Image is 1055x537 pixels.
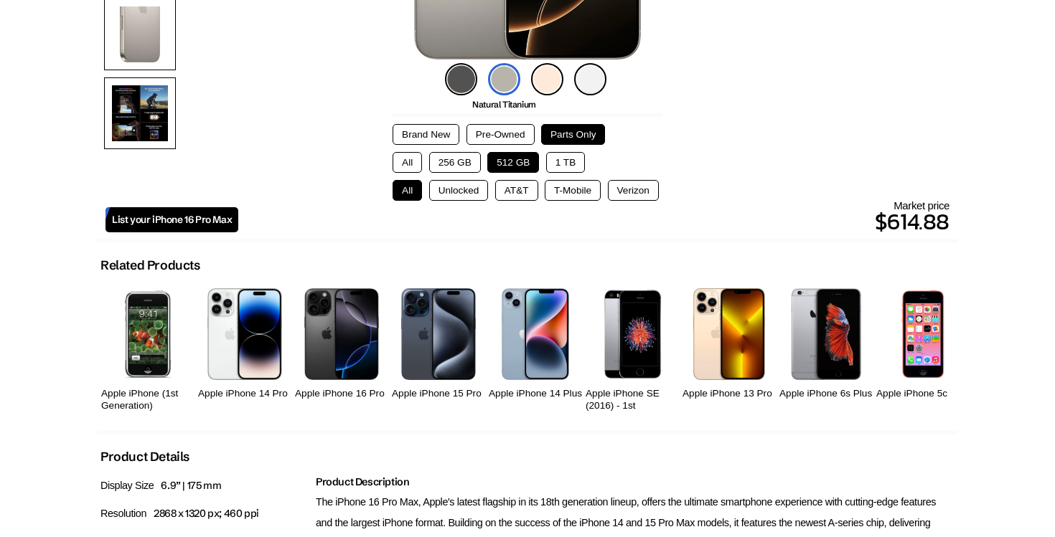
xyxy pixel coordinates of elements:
button: 256 GB [429,152,481,173]
img: natural-titanium-icon [488,63,520,95]
h2: Product Description [316,475,955,488]
h2: Apple iPhone 5c [876,388,970,400]
button: Pre-Owned [466,124,535,145]
span: Natural Titanium [472,99,536,110]
span: 6.9” | 175 mm [161,479,221,492]
button: 1 TB [546,152,585,173]
p: Resolution [100,503,309,524]
button: All [393,180,422,201]
img: iPhone 5s [900,288,946,379]
img: white-titanium-icon [574,63,606,95]
button: Parts Only [541,124,605,145]
a: iPhone 14 Pro Apple iPhone 14 Pro [198,280,291,416]
h2: Apple iPhone 16 Pro [295,388,388,400]
a: iPhone SE 1st Gen Apple iPhone SE (2016) - 1st Generation [586,280,679,416]
button: Brand New [393,124,459,145]
img: iPhone 14 Pro [207,288,282,379]
img: Features [104,77,176,149]
h2: Apple iPhone 14 Plus [489,388,582,400]
a: iPhone (1st Generation) Apple iPhone (1st Generation) [101,280,194,416]
a: iPhone 15 Pro Apple iPhone 15 Pro [392,280,485,416]
button: Verizon [608,180,659,201]
a: iPhone 5s Apple iPhone 5c [876,280,970,416]
button: Unlocked [429,180,489,201]
div: Market price [238,199,949,239]
img: iPhone 14 Plus [502,288,568,379]
button: 512 GB [487,152,539,173]
img: iPhone (1st Generation) [120,288,176,379]
h2: Apple iPhone 6s Plus [779,388,873,400]
h2: Apple iPhone (1st Generation) [101,388,194,412]
img: iPhone 6s Plus [787,288,865,379]
button: All [393,152,422,173]
p: Display Size [100,475,309,496]
img: iPhone 15 Pro [401,288,476,380]
a: iPhone 14 Plus Apple iPhone 14 Plus [489,280,582,416]
a: List your iPhone 16 Pro Max [105,207,238,232]
a: iPhone 13 Pro Apple iPhone 13 Pro [683,280,776,416]
button: AT&T [495,180,538,201]
img: iPhone 13 Pro [693,288,765,379]
h2: Apple iPhone SE (2016) - 1st Generation [586,388,679,424]
h2: Related Products [100,257,200,273]
button: T-Mobile [545,180,601,201]
span: 2868 x 1320 px; 460 ppi [154,507,259,520]
a: iPhone 16 Pro Apple iPhone 16 Pro [295,280,388,416]
span: List your iPhone 16 Pro Max [112,214,232,226]
h2: Apple iPhone 13 Pro [683,388,776,400]
img: black-titanium-icon [445,63,477,95]
img: iPhone SE 1st Gen [601,288,663,379]
h2: Apple iPhone 14 Pro [198,388,291,400]
p: $614.88 [238,204,949,239]
h2: Apple iPhone 15 Pro [392,388,485,400]
img: desert-titanium-icon [531,63,563,95]
img: iPhone 16 Pro [304,288,378,379]
h2: Product Details [100,449,189,465]
a: iPhone 6s Plus Apple iPhone 6s Plus [779,280,873,416]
